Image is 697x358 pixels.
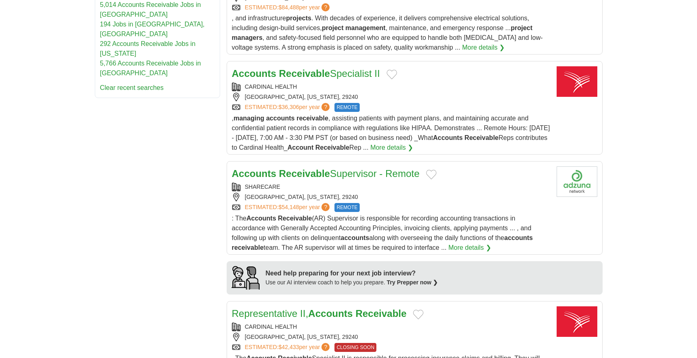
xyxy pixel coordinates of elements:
strong: Receivable [465,134,499,141]
a: CARDINAL HEALTH [245,323,297,330]
span: : The (AR) Supervisor is responsible for recording accounting transactions in accordance with Gen... [232,215,533,251]
strong: Accounts [247,215,276,222]
strong: accounts [341,234,369,241]
div: [GEOGRAPHIC_DATA], [US_STATE], 29240 [232,333,550,341]
strong: managing [234,115,264,122]
strong: Receivable [279,68,330,79]
button: Add to favorite jobs [413,310,424,319]
a: ESTIMATED:$42,433per year? [245,343,332,352]
a: 5,014 Accounts Receivable Jobs in [GEOGRAPHIC_DATA] [100,1,201,18]
a: Try Prepper now ❯ [387,279,438,286]
a: Accounts ReceivableSpecialist II [232,68,380,79]
a: 292 Accounts Receivable Jobs in [US_STATE] [100,40,196,57]
span: CLOSING SOON [334,343,376,352]
span: $84,488 [278,4,299,11]
strong: accounts [504,234,533,241]
strong: Accounts [232,168,276,179]
span: $54,148 [278,204,299,210]
button: Add to favorite jobs [387,70,397,79]
a: More details ❯ [448,243,491,253]
strong: Receivable [278,215,312,222]
img: Company logo [557,166,597,197]
span: $42,433 [278,344,299,350]
strong: accounts [266,115,295,122]
span: REMOTE [334,103,359,112]
strong: Receivable [315,144,350,151]
span: REMOTE [334,203,359,212]
a: ESTIMATED:$54,148per year? [245,203,332,212]
a: ESTIMATED:$36,306per year? [245,103,332,112]
strong: managers [232,34,263,41]
strong: receivable [232,244,264,251]
strong: Accounts [308,308,353,319]
button: Add to favorite jobs [426,170,437,179]
img: Cardinal Health logo [557,66,597,97]
strong: management [345,24,386,31]
div: [GEOGRAPHIC_DATA], [US_STATE], 29240 [232,193,550,201]
span: $36,306 [278,104,299,110]
a: Clear recent searches [100,84,164,91]
strong: Accounts [232,68,276,79]
span: ? [321,203,330,211]
a: 194 Jobs in [GEOGRAPHIC_DATA], [GEOGRAPHIC_DATA] [100,21,205,37]
span: ? [321,103,330,111]
strong: project [511,24,532,31]
div: Need help preparing for your next job interview? [266,268,438,278]
a: More details ❯ [462,43,505,52]
strong: projects [286,15,311,22]
a: Accounts ReceivableSupervisor - Remote [232,168,420,179]
a: ESTIMATED:$84,488per year? [245,3,332,12]
strong: Receivable [279,168,330,179]
span: ? [321,3,330,11]
span: , , assisting patients with payment plans, and maintaining accurate and confidential patient reco... [232,115,550,151]
span: ? [321,343,330,351]
a: 5,766 Accounts Receivable Jobs in [GEOGRAPHIC_DATA] [100,60,201,76]
div: Use our AI interview coach to help you prepare. [266,278,438,287]
img: Cardinal Health logo [557,306,597,337]
strong: Account [287,144,313,151]
div: SHARECARE [232,183,550,191]
div: [GEOGRAPHIC_DATA], [US_STATE], 29240 [232,93,550,101]
strong: Accounts [433,134,463,141]
strong: Receivable [356,308,406,319]
strong: receivable [297,115,328,122]
span: , and infrastructure . With decades of experience, it delivers comprehensive electrical solutions... [232,15,543,51]
a: Representative II,Accounts Receivable [232,308,407,319]
a: CARDINAL HEALTH [245,83,297,90]
strong: project [322,24,343,31]
a: More details ❯ [370,143,413,153]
